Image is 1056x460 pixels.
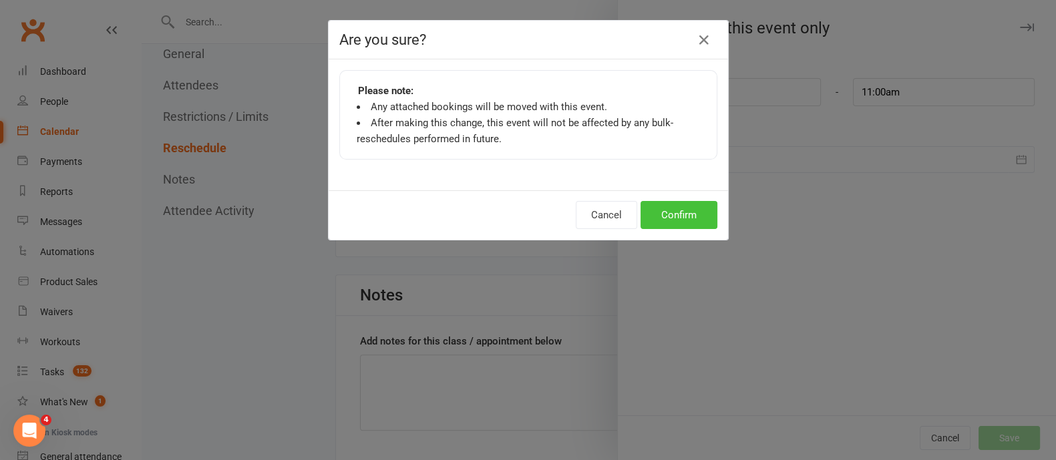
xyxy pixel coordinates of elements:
[13,415,45,447] iframe: Intercom live chat
[357,99,700,115] li: Any attached bookings will be moved with this event.
[41,415,51,425] span: 4
[576,201,637,229] button: Cancel
[641,201,717,229] button: Confirm
[357,115,700,147] li: After making this change, this event will not be affected by any bulk-reschedules performed in fu...
[358,83,413,99] strong: Please note:
[339,31,717,48] h4: Are you sure?
[693,29,715,51] button: Close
